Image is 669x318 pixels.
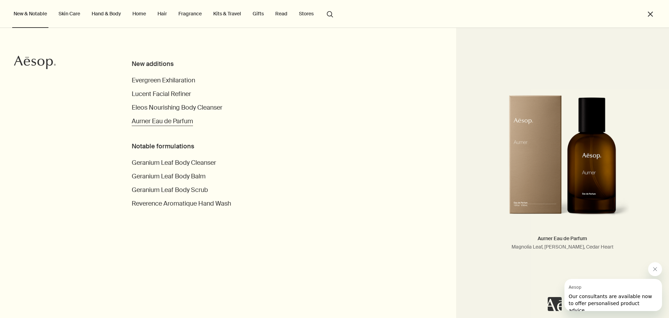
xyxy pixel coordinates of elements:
button: Close the Menu [646,10,654,18]
a: Geranium Leaf Body Balm [132,172,206,181]
a: Hand & Body [90,9,122,18]
button: Open search [324,7,336,20]
a: Reverence Aromatique Hand Wash [132,199,231,208]
a: Aurner Eau de Parfum [132,117,193,126]
h5: Aurner Eau de Parfum [463,235,662,251]
span: Geranium Leaf Body Scrub [132,186,208,194]
iframe: no content [548,297,562,311]
span: Our consultants are available now to offer personalised product advice. [4,15,87,34]
iframe: Message from Aesop [564,279,662,311]
a: Skin Care [57,9,82,18]
span: Evergreen Exhilaration [132,76,195,84]
button: Stores [298,9,315,18]
p: Magnolia Leaf, [PERSON_NAME], Cedar Heart [463,243,662,251]
a: Geranium Leaf Body Scrub [132,185,208,195]
a: Evergreen Exhilaration [132,76,195,85]
iframe: Close message from Aesop [648,262,662,276]
button: New & Notable [12,9,48,18]
a: Fragrance [177,9,203,18]
a: Geranium Leaf Body Cleanser [132,158,216,168]
a: Aesop [12,54,57,73]
span: Reverence Aromatique Hand Wash [132,199,231,208]
svg: Aesop [14,56,56,69]
a: Kits & Travel [212,9,243,18]
a: Home [131,9,147,18]
a: Hair [156,9,168,18]
img: An amber glass bottle of Aurner Eau de Parfum alongside brown carton packaging. [495,95,631,228]
a: Gifts [251,9,265,18]
a: Read [274,9,289,18]
div: New additions [132,59,293,69]
a: Lucent Facial Refiner [132,89,191,99]
div: Notable formulations [132,142,293,151]
span: Lucent Facial Refiner [132,90,191,98]
div: Aesop says "Our consultants are available now to offer personalised product advice.". Open messag... [548,262,662,311]
a: An amber glass bottle of Aurner Eau de Parfum alongside brown carton packaging.Aurner Eau de Parf... [463,88,662,258]
span: Aurner Eau de Parfum [132,117,193,125]
span: Geranium Leaf Body Balm [132,172,206,180]
a: Eleos Nourishing Body Cleanser [132,103,222,112]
